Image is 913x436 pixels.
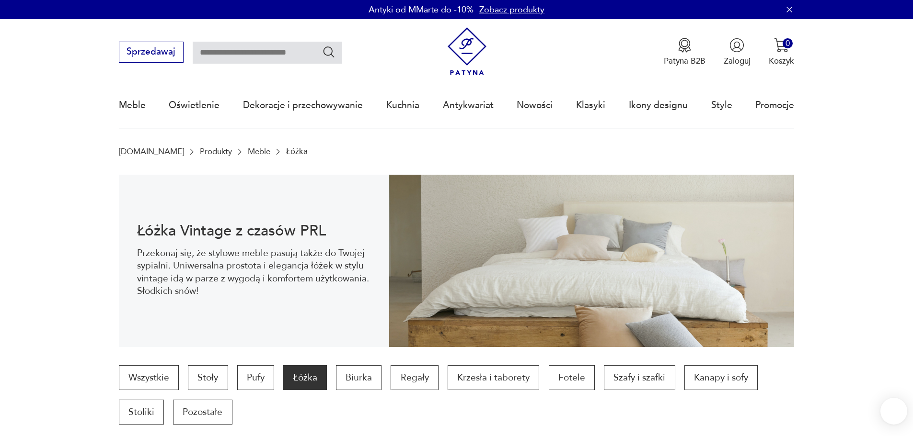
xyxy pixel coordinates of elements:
a: Antykwariat [443,83,494,127]
h1: Łóżka Vintage z czasów PRL [137,224,370,238]
p: Patyna B2B [664,56,705,67]
p: Łóżka [286,147,308,156]
a: Szafy i szafki [604,365,675,390]
img: Ikonka użytkownika [729,38,744,53]
a: Oświetlenie [169,83,220,127]
a: Regały [391,365,438,390]
p: Zaloguj [724,56,751,67]
a: Meble [248,147,270,156]
a: Style [711,83,732,127]
a: Ikona medaluPatyna B2B [664,38,705,67]
iframe: Smartsupp widget button [880,398,907,425]
a: Kuchnia [386,83,419,127]
a: Fotele [549,365,595,390]
a: Produkty [200,147,232,156]
a: Stoły [188,365,228,390]
a: Promocje [755,83,794,127]
button: Zaloguj [724,38,751,67]
a: Łóżka [283,365,326,390]
div: 0 [783,38,793,48]
a: Sprzedawaj [119,49,184,56]
a: Nowości [517,83,553,127]
a: Biurka [336,365,381,390]
a: Stoliki [119,400,164,425]
button: Sprzedawaj [119,42,184,63]
p: Przekonaj się, że stylowe meble pasują także do Twojej sypialni. Uniwersalna prostota i elegancja... [137,247,370,298]
button: Szukaj [322,45,336,59]
a: Dekoracje i przechowywanie [243,83,363,127]
button: Patyna B2B [664,38,705,67]
button: 0Koszyk [769,38,794,67]
a: Klasyki [576,83,605,127]
img: Ikona medalu [677,38,692,53]
a: Pufy [237,365,274,390]
a: Ikony designu [629,83,688,127]
a: Krzesła i taborety [448,365,539,390]
a: Wszystkie [119,365,179,390]
a: [DOMAIN_NAME] [119,147,184,156]
a: Zobacz produkty [479,4,544,16]
img: Ikona koszyka [774,38,789,53]
p: Koszyk [769,56,794,67]
img: 2ae03b4a53235da2107dc325ac1aff74.jpg [389,175,795,347]
p: Antyki od MMarte do -10% [369,4,474,16]
a: Meble [119,83,146,127]
img: Patyna - sklep z meblami i dekoracjami vintage [443,27,491,76]
a: Pozostałe [173,400,232,425]
a: Kanapy i sofy [684,365,758,390]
